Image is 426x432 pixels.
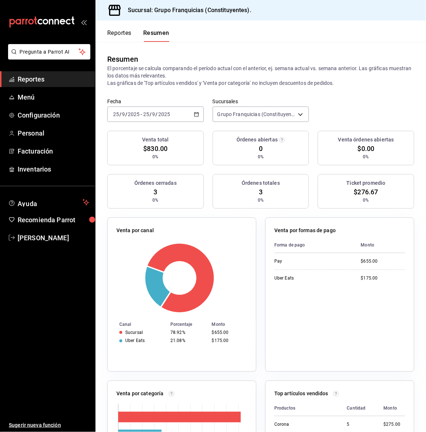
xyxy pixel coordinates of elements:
[18,74,89,84] span: Reportes
[125,338,145,343] div: Uber Eats
[18,92,89,102] span: Menú
[127,111,140,117] input: ----
[18,233,89,243] span: [PERSON_NAME]
[122,111,125,117] input: --
[378,400,405,416] th: Monto
[338,136,394,144] h3: Venta órdenes abiertas
[142,136,169,144] h3: Venta total
[143,111,149,117] input: --
[347,179,386,187] h3: Ticket promedio
[107,99,204,104] label: Fecha
[154,187,157,197] span: 3
[274,421,333,428] div: Corona
[156,111,158,117] span: /
[363,154,369,160] span: 0%
[152,197,158,204] span: 0%
[361,275,405,281] div: $175.00
[8,44,90,60] button: Pregunta a Parrot AI
[170,338,206,343] div: 21.08%
[152,154,158,160] span: 0%
[274,227,336,234] p: Venta por formas de pago
[107,54,138,65] div: Resumen
[258,197,264,204] span: 0%
[259,187,263,197] span: 3
[141,111,142,117] span: -
[143,29,169,42] button: Resumen
[125,330,143,335] div: Sucursal
[347,421,372,428] div: 5
[358,144,375,154] span: $0.00
[119,111,122,117] span: /
[18,128,89,138] span: Personal
[107,65,414,87] p: El porcentaje se calcula comparando el período actual con el anterior, ej. semana actual vs. sema...
[341,400,378,416] th: Cantidad
[212,338,244,343] div: $175.00
[20,48,79,56] span: Pregunta a Parrot AI
[18,164,89,174] span: Inventarios
[212,330,244,335] div: $655.00
[361,258,405,264] div: $655.00
[274,275,333,281] div: Uber Eats
[242,179,280,187] h3: Órdenes totales
[383,421,405,428] div: $275.00
[116,390,164,397] p: Venta por categoría
[355,237,405,253] th: Monto
[274,258,333,264] div: Pay
[152,111,156,117] input: --
[18,215,89,225] span: Recomienda Parrot
[9,421,89,429] span: Sugerir nueva función
[134,179,177,187] h3: Órdenes cerradas
[209,320,256,328] th: Monto
[167,320,209,328] th: Porcentaje
[113,111,119,117] input: --
[18,198,80,207] span: Ayuda
[81,19,87,25] button: open_drawer_menu
[149,111,152,117] span: /
[354,187,378,197] span: $276.67
[274,390,328,397] p: Top artículos vendidos
[217,111,296,118] span: Grupo Franquicias (Constituyentes).
[143,144,167,154] span: $830.00
[258,154,264,160] span: 0%
[125,111,127,117] span: /
[158,111,170,117] input: ----
[5,53,90,61] a: Pregunta a Parrot AI
[274,400,341,416] th: Productos
[170,330,206,335] div: 78.92%
[107,29,169,42] div: navigation tabs
[116,227,154,234] p: Venta por canal
[259,144,263,154] span: 0
[18,146,89,156] span: Facturación
[108,320,167,328] th: Canal
[18,110,89,120] span: Configuración
[122,6,251,15] h3: Sucursal: Grupo Franquicias (Constituyentes).
[237,136,278,144] h3: Órdenes abiertas
[107,29,131,42] button: Reportes
[213,99,309,104] label: Sucursales
[363,197,369,204] span: 0%
[274,237,355,253] th: Forma de pago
